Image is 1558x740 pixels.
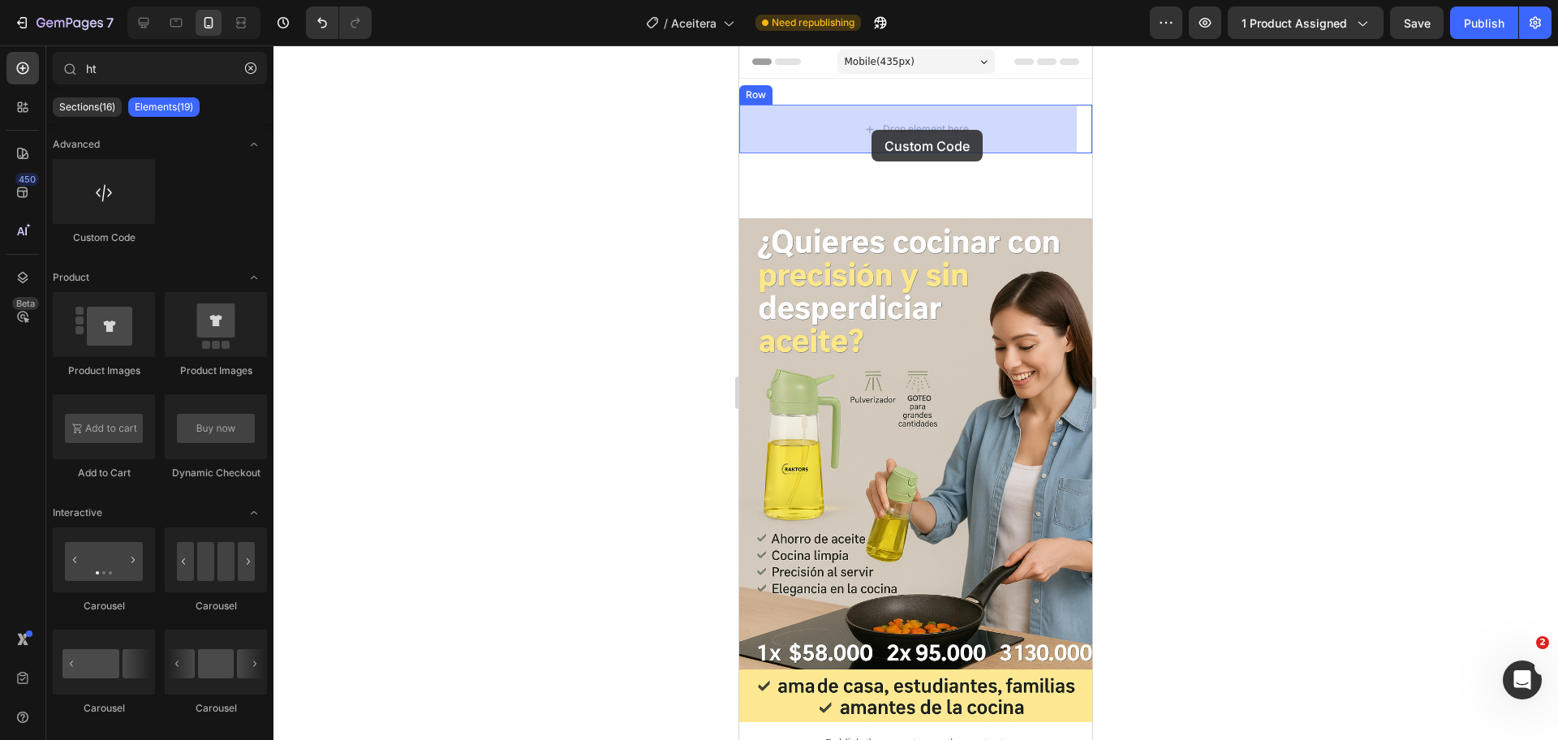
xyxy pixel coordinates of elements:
[53,599,155,613] div: Carousel
[772,15,854,30] span: Need republishing
[53,52,267,84] input: Search Sections & Elements
[1404,16,1431,30] span: Save
[241,131,267,157] span: Toggle open
[165,466,267,480] div: Dynamic Checkout
[53,230,155,245] div: Custom Code
[1242,15,1347,32] span: 1 product assigned
[241,265,267,290] span: Toggle open
[165,364,267,378] div: Product Images
[1464,15,1504,32] div: Publish
[135,101,193,114] p: Elements(19)
[241,500,267,526] span: Toggle open
[739,45,1092,740] iframe: Design area
[53,270,89,285] span: Product
[1228,6,1384,39] button: 1 product assigned
[53,506,102,520] span: Interactive
[59,101,115,114] p: Sections(16)
[1536,636,1549,649] span: 2
[306,6,372,39] div: Undo/Redo
[106,13,114,32] p: 7
[165,599,267,613] div: Carousel
[671,15,717,32] span: Aceitera
[6,6,121,39] button: 7
[53,364,155,378] div: Product Images
[1390,6,1444,39] button: Save
[53,137,100,152] span: Advanced
[53,466,155,480] div: Add to Cart
[1503,660,1542,699] iframe: Intercom live chat
[165,701,267,716] div: Carousel
[12,297,39,310] div: Beta
[664,15,668,32] span: /
[1450,6,1518,39] button: Publish
[15,173,39,186] div: 450
[53,701,155,716] div: Carousel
